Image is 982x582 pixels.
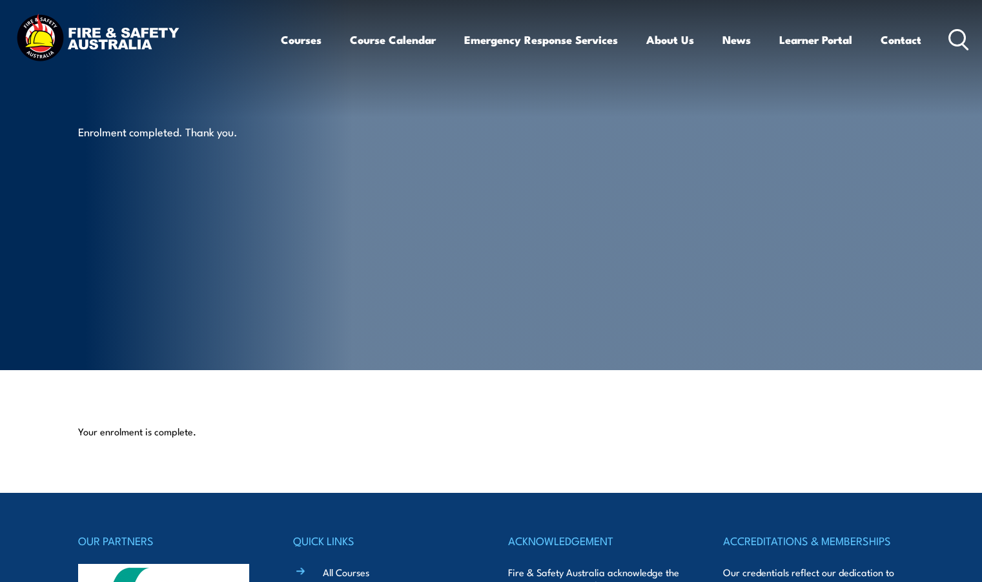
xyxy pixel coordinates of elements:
[722,23,751,57] a: News
[508,532,689,550] h4: ACKNOWLEDGEMENT
[723,532,904,550] h4: ACCREDITATIONS & MEMBERSHIPS
[78,532,259,550] h4: OUR PARTNERS
[881,23,921,57] a: Contact
[281,23,322,57] a: Courses
[293,532,474,550] h4: QUICK LINKS
[323,565,369,579] a: All Courses
[464,23,618,57] a: Emergency Response Services
[350,23,436,57] a: Course Calendar
[78,124,314,139] p: Enrolment completed. Thank you.
[779,23,852,57] a: Learner Portal
[78,425,905,438] p: Your enrolment is complete.
[646,23,694,57] a: About Us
